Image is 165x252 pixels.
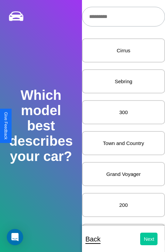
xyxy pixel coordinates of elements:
p: Sebring [89,77,158,86]
div: Give Feedback [3,112,8,140]
p: 300 [89,108,158,117]
h2: Which model best describes your car? [8,88,74,164]
p: 200 [89,200,158,210]
div: Open Intercom Messenger [7,229,23,245]
p: Town and Country [89,139,158,148]
p: Cirrus [89,46,158,55]
p: Grand Voyager [89,169,158,179]
p: Back [85,233,100,245]
button: Next [141,233,158,245]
